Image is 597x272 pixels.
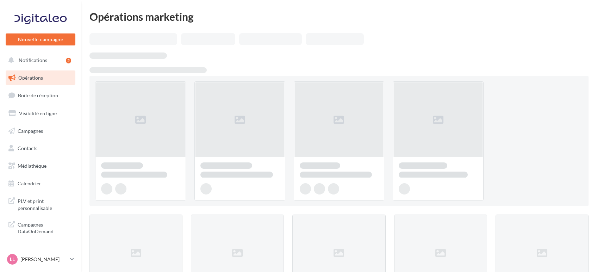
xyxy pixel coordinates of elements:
[4,217,77,238] a: Campagnes DataOnDemand
[4,70,77,85] a: Opérations
[89,11,589,22] div: Opérations marketing
[18,220,73,235] span: Campagnes DataOnDemand
[18,163,46,169] span: Médiathèque
[4,88,77,103] a: Boîte de réception
[10,256,15,263] span: LL
[4,176,77,191] a: Calendrier
[4,141,77,156] a: Contacts
[18,75,43,81] span: Opérations
[6,253,75,266] a: LL [PERSON_NAME]
[18,145,37,151] span: Contacts
[18,180,41,186] span: Calendrier
[4,159,77,173] a: Médiathèque
[4,106,77,121] a: Visibilité en ligne
[6,33,75,45] button: Nouvelle campagne
[19,57,47,63] span: Notifications
[18,128,43,134] span: Campagnes
[20,256,67,263] p: [PERSON_NAME]
[4,124,77,138] a: Campagnes
[19,110,57,116] span: Visibilité en ligne
[18,92,58,98] span: Boîte de réception
[4,193,77,214] a: PLV et print personnalisable
[66,58,71,63] div: 2
[18,196,73,211] span: PLV et print personnalisable
[4,53,74,68] button: Notifications 2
